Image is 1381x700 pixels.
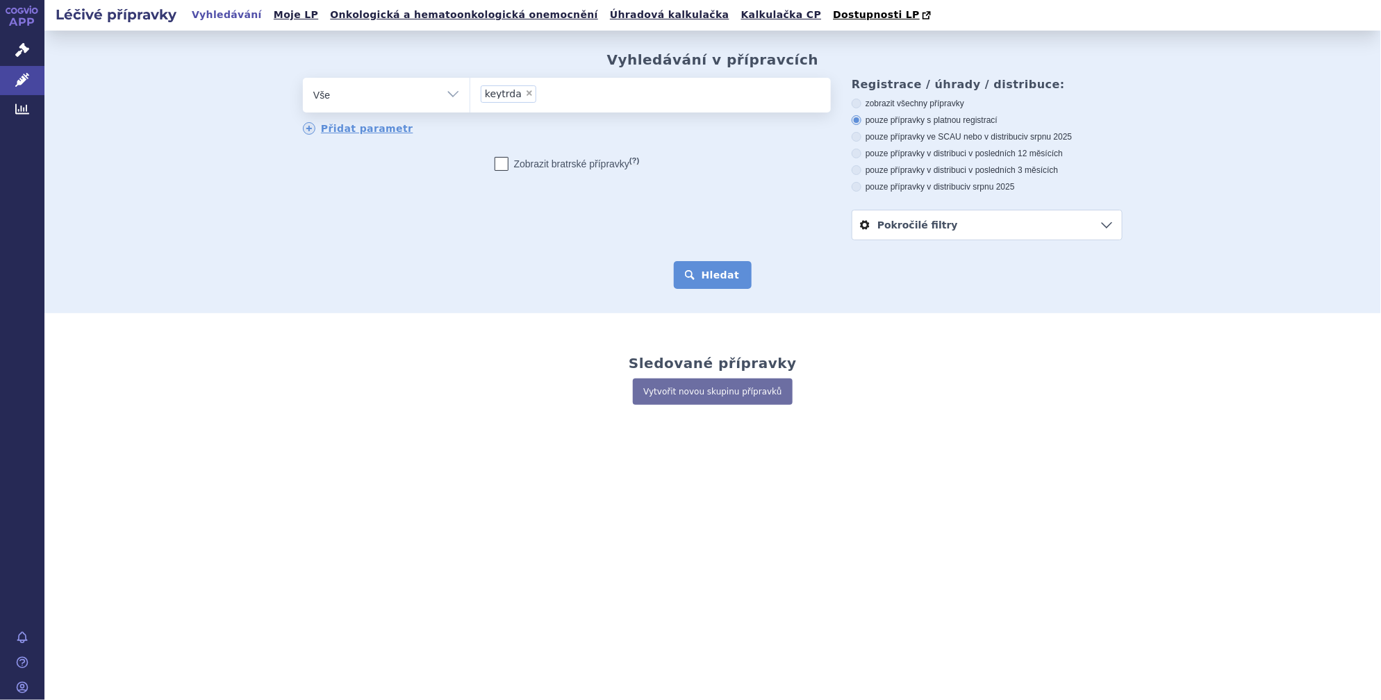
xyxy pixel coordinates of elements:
[485,89,522,99] span: keytrda
[852,98,1123,109] label: zobrazit všechny přípravky
[852,181,1123,192] label: pouze přípravky v distribuci
[303,122,413,135] a: Přidat parametr
[852,165,1123,176] label: pouze přípravky v distribuci v posledních 3 měsících
[188,6,266,24] a: Vyhledávání
[495,157,640,171] label: Zobrazit bratrské přípravky
[629,156,639,165] abbr: (?)
[833,9,920,20] span: Dostupnosti LP
[1024,132,1072,142] span: v srpnu 2025
[629,355,797,372] h2: Sledované přípravky
[606,6,734,24] a: Úhradová kalkulačka
[674,261,752,289] button: Hledat
[737,6,826,24] a: Kalkulačka CP
[966,182,1014,192] span: v srpnu 2025
[326,6,602,24] a: Onkologická a hematoonkologická onemocnění
[829,6,938,25] a: Dostupnosti LP
[633,378,792,405] a: Vytvořit novou skupinu přípravků
[270,6,322,24] a: Moje LP
[852,115,1123,126] label: pouze přípravky s platnou registrací
[852,131,1123,142] label: pouze přípravky ve SCAU nebo v distribuci
[852,210,1122,240] a: Pokročilé filtry
[852,148,1123,159] label: pouze přípravky v distribuci v posledních 12 měsících
[607,51,819,68] h2: Vyhledávání v přípravcích
[540,85,599,102] input: keytrda
[852,78,1123,91] h3: Registrace / úhrady / distribuce:
[44,5,188,24] h2: Léčivé přípravky
[525,89,534,97] span: ×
